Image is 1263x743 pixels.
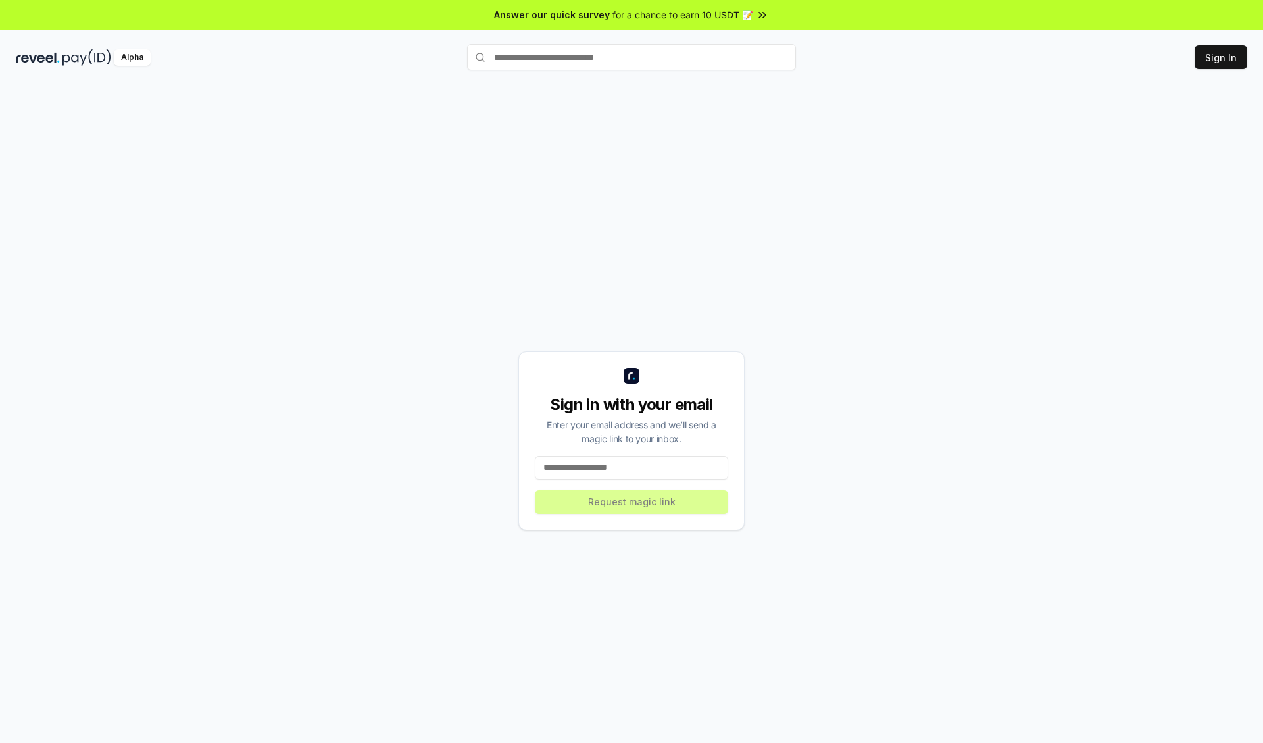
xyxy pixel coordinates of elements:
div: Enter your email address and we’ll send a magic link to your inbox. [535,418,728,446]
span: Answer our quick survey [494,8,610,22]
div: Sign in with your email [535,394,728,415]
img: reveel_dark [16,49,60,66]
span: for a chance to earn 10 USDT 📝 [612,8,753,22]
button: Sign In [1195,45,1247,69]
img: pay_id [62,49,111,66]
img: logo_small [624,368,639,384]
div: Alpha [114,49,151,66]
